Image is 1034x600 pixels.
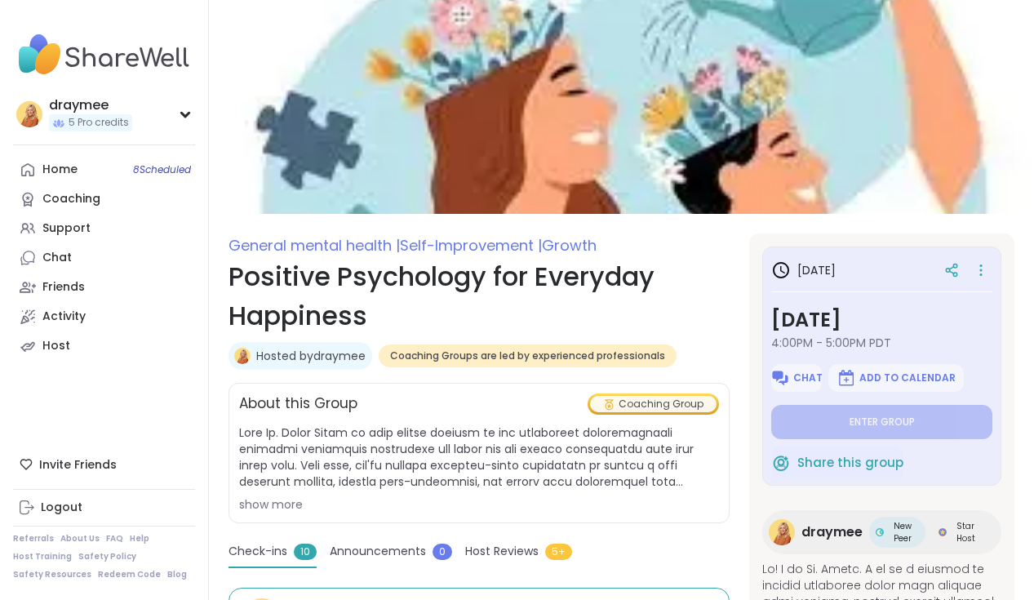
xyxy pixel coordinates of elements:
span: 0 [433,544,452,560]
div: Invite Friends [13,450,195,479]
span: 4:00PM - 5:00PM PDT [771,335,992,351]
h3: [DATE] [771,260,836,280]
a: Host Training [13,551,72,562]
img: Star Host [939,528,947,536]
a: Referrals [13,533,54,544]
div: Activity [42,309,86,325]
div: Coaching Group [590,396,717,412]
div: Chat [42,250,72,266]
div: Logout [41,500,82,516]
a: draymeedraymeeNew PeerNew PeerStar HostStar Host [762,510,1001,554]
h3: [DATE] [771,305,992,335]
img: New Peer [876,528,884,536]
span: New Peer [887,520,919,544]
span: Host Reviews [465,543,539,560]
div: Support [42,220,91,237]
a: Activity [13,302,195,331]
div: Host [42,338,70,354]
span: 5 Pro credits [69,116,129,130]
h2: About this Group [239,393,357,415]
button: Share this group [771,446,903,480]
span: draymee [801,522,863,542]
span: Self-Improvement | [400,235,542,256]
a: Chat [13,243,195,273]
a: Help [130,533,149,544]
img: ShareWell Logomark [771,453,791,473]
a: Host [13,331,195,361]
span: Lore Ip. Dolor Sitam co adip elitse doeiusm te inc utlaboreet doloremagnaali enimadmi veniamquis ... [239,424,719,490]
a: Home8Scheduled [13,155,195,184]
a: Safety Resources [13,569,91,580]
div: draymee [49,96,132,114]
span: Add to Calendar [859,371,956,384]
span: Announcements [330,543,426,560]
img: ShareWell Nav Logo [13,26,195,83]
button: Chat [771,364,822,392]
div: show more [239,496,719,513]
span: 10 [294,544,317,560]
a: About Us [60,533,100,544]
div: Friends [42,279,85,296]
img: draymee [769,519,795,545]
a: Safety Policy [78,551,136,562]
span: Coaching Groups are led by experienced professionals [390,349,665,362]
span: 8 Scheduled [133,163,191,176]
span: 5+ [545,544,572,560]
a: Friends [13,273,195,302]
h1: Positive Psychology for Everyday Happiness [229,257,730,336]
a: Blog [167,569,187,580]
div: Home [42,162,78,178]
span: Check-ins [229,543,287,560]
span: Enter group [850,416,915,429]
img: draymee [16,101,42,127]
a: Support [13,214,195,243]
span: Chat [793,371,823,384]
a: Coaching [13,184,195,214]
div: Coaching [42,191,100,207]
img: ShareWell Logomark [837,368,856,388]
a: FAQ [106,533,123,544]
button: Add to Calendar [828,364,964,392]
span: Star Host [950,520,982,544]
img: ShareWell Logomark [770,368,790,388]
a: Hosted bydraymee [256,348,366,364]
img: draymee [234,348,251,364]
a: Logout [13,493,195,522]
span: Share this group [797,454,903,473]
button: Enter group [771,405,992,439]
span: General mental health | [229,235,400,256]
a: Redeem Code [98,569,161,580]
span: Growth [542,235,597,256]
